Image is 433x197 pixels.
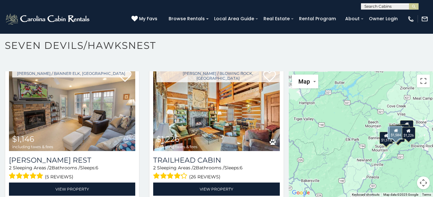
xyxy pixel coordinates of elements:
div: Sleeping Areas / Bathrooms / Sleeps: [153,165,279,181]
a: Havens Rest $1,146 including taxes & fees [9,66,135,151]
div: $1,146 [396,124,409,137]
img: mail-regular-white.png [421,15,428,22]
div: $1,560 [390,127,403,139]
span: 2 [49,165,52,171]
a: Trailhead Cabin [153,156,279,165]
a: Browse Rentals [165,14,208,24]
a: Rental Program [296,14,339,24]
div: $1,655 [391,130,404,142]
span: (5 reviews) [45,173,73,181]
span: 2 [153,165,156,171]
a: [PERSON_NAME] / Banner Elk, [GEOGRAPHIC_DATA] [12,69,130,77]
button: Toggle fullscreen view [417,75,430,87]
span: including taxes & fees [12,145,53,149]
div: Sleeping Areas / Bathrooms / Sleeps: [9,165,135,181]
img: phone-regular-white.png [407,15,414,22]
button: Keyboard shortcuts [352,193,379,197]
a: Owner Login [366,14,401,24]
img: Havens Rest [9,66,135,151]
button: Map camera controls [417,176,430,189]
span: Map [298,78,310,85]
span: My Favs [139,15,157,22]
span: 6 [240,165,243,171]
a: View Property [9,183,135,196]
a: About [342,14,363,24]
img: Google [290,189,312,197]
img: Trailhead Cabin [153,66,279,151]
div: $1,535 [400,120,413,132]
span: 2 [9,165,12,171]
span: (26 reviews) [189,173,221,181]
div: $1,584 [389,126,403,139]
span: $1,226 [156,134,179,144]
div: $1,787 [389,125,402,137]
a: View Property [153,183,279,196]
a: Real Estate [260,14,293,24]
h3: Havens Rest [9,156,135,165]
span: 2 [193,165,196,171]
a: [PERSON_NAME] Rest [9,156,135,165]
span: $1,146 [12,134,34,144]
span: Map data ©2025 Google [383,193,418,196]
a: Local Area Guide [211,14,257,24]
div: $1,620 [387,126,401,139]
div: $2,953 [379,132,393,144]
div: $1,515 [379,132,393,144]
a: Terms [422,193,431,196]
img: White-1-2.png [5,13,91,25]
button: Change map style [292,75,318,88]
a: [PERSON_NAME] / Blowing Rock, [GEOGRAPHIC_DATA] [156,69,279,82]
a: Trailhead Cabin $1,226 including taxes & fees [153,66,279,151]
a: Open this area in Google Maps (opens a new window) [290,189,312,197]
a: My Favs [131,15,159,22]
div: $1,226 [402,127,415,139]
span: 6 [96,165,98,171]
span: including taxes & fees [156,145,197,149]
